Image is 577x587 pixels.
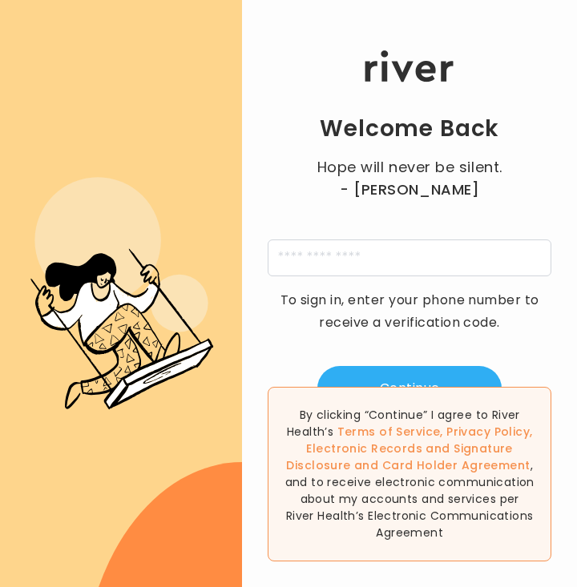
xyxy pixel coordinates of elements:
[340,179,479,201] span: - [PERSON_NAME]
[337,424,441,440] a: Terms of Service
[382,457,531,473] a: Card Holder Agreement
[269,289,550,334] p: To sign in, enter your phone number to receive a verification code.
[286,440,513,473] a: Electronic Records and Signature Disclosure
[317,366,502,411] button: Continue
[285,457,535,541] span: , and to receive electronic communication about my accounts and services per River Health’s Elect...
[320,115,499,143] h1: Welcome Back
[268,156,551,201] p: Hope will never be silent.
[268,387,551,561] div: By clicking “Continue” I agree to River Health’s
[446,424,530,440] a: Privacy Policy
[286,424,532,473] span: , , and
